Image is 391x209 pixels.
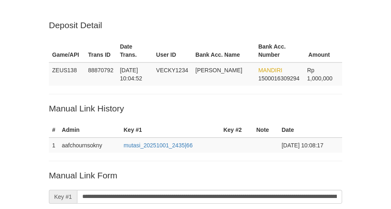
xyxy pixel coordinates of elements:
td: ZEUS138 [49,62,85,86]
span: [PERSON_NAME] [195,67,242,73]
th: Key #2 [220,122,253,138]
th: Bank Acc. Name [192,39,255,62]
span: MANDIRI [258,67,282,73]
td: aafchournsokny [59,138,121,153]
span: VECKY1234 [156,67,188,73]
p: Deposit Detail [49,19,342,31]
th: Note [253,122,278,138]
span: Copy 1500016309294 to clipboard [258,75,299,82]
th: Date [278,122,342,138]
th: User ID [153,39,192,62]
span: Key #1 [49,190,77,204]
p: Manual Link History [49,102,342,114]
th: Bank Acc. Number [255,39,304,62]
td: [DATE] 10:08:17 [278,138,342,153]
p: Manual Link Form [49,169,342,181]
th: Amount [304,39,342,62]
th: # [49,122,59,138]
th: Date Trans. [116,39,153,62]
th: Admin [59,122,121,138]
a: mutasi_20251001_2435|66 [123,142,192,149]
td: 1 [49,138,59,153]
td: 88870792 [85,62,116,86]
span: Rp 1,000,000 [307,67,332,82]
span: [DATE] 10:04:52 [120,67,142,82]
th: Trans ID [85,39,116,62]
th: Game/API [49,39,85,62]
th: Key #1 [120,122,220,138]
